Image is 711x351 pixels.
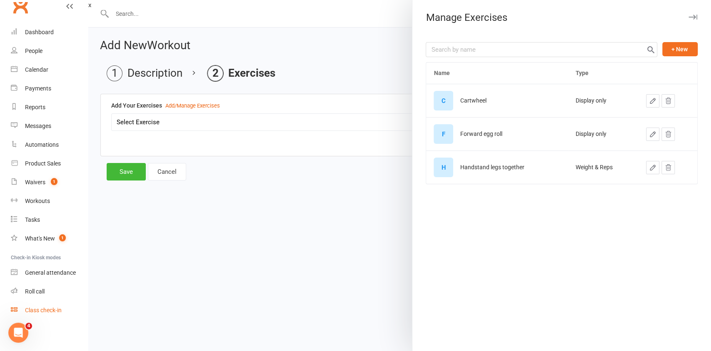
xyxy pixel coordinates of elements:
button: + New [662,42,698,56]
div: People [25,48,42,54]
td: Weight & Reps [568,150,638,184]
th: Type [568,63,638,84]
div: Product Sales [25,160,61,167]
div: Automations [25,141,59,148]
div: Payments [25,85,51,92]
a: Workouts [11,192,88,211]
div: Set exercise image [434,124,453,144]
a: Dashboard [11,23,88,42]
a: Automations [11,135,88,154]
a: General attendance kiosk mode [11,263,88,282]
a: Class kiosk mode [11,301,88,320]
div: Cartwheel [460,98,486,104]
a: Calendar [11,60,88,79]
react-component: x [88,1,91,9]
a: Payments [11,79,88,98]
a: What's New1 [11,229,88,248]
div: Tasks [25,216,40,223]
a: Product Sales [11,154,88,173]
div: Calendar [25,66,48,73]
div: Reports [25,104,45,110]
div: What's New [25,235,55,242]
div: Roll call [25,288,45,295]
div: Workouts [25,198,50,204]
td: Display only [568,84,638,117]
div: Waivers [25,179,45,186]
th: Name [426,63,568,84]
a: Tasks [11,211,88,229]
td: Display only [568,117,638,150]
input: Search by name [426,42,657,57]
span: 1 [51,178,57,185]
a: Waivers 1 [11,173,88,192]
div: Class check-in [25,307,62,313]
a: People [11,42,88,60]
div: Dashboard [25,29,54,35]
iframe: Intercom live chat [8,323,28,343]
div: Messages [25,123,51,129]
div: General attendance [25,269,76,276]
span: 4 [25,323,32,329]
a: Messages [11,117,88,135]
div: Forward egg roll [460,131,502,137]
div: Set exercise image [434,91,453,110]
a: Roll call [11,282,88,301]
div: Handstand legs together [460,164,524,170]
div: Manage Exercises [412,12,711,23]
span: 1 [59,234,66,241]
div: Set exercise image [434,158,453,177]
a: Reports [11,98,88,117]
